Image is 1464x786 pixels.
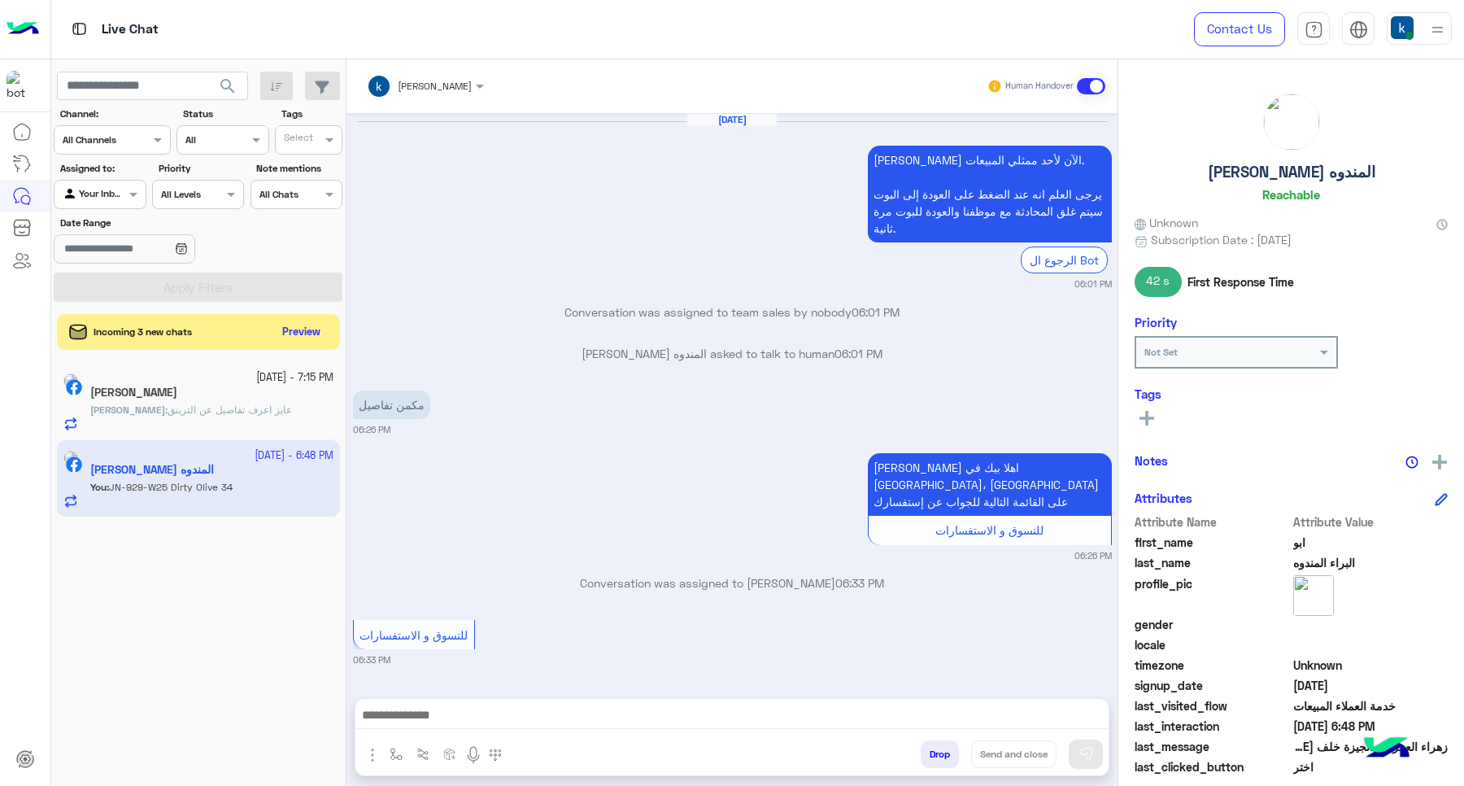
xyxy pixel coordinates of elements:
[60,216,242,230] label: Date Range
[1135,738,1290,755] span: last_message
[383,740,410,767] button: select flow
[353,391,430,419] p: 29/9/2025, 6:26 PM
[1297,12,1330,46] a: tab
[1305,20,1323,39] img: tab
[208,72,248,107] button: search
[437,740,464,767] button: create order
[1293,575,1334,616] img: picture
[1427,20,1448,40] img: profile
[1135,315,1177,330] h6: Priority
[1135,575,1290,613] span: profile_pic
[276,321,328,344] button: Preview
[1293,718,1449,735] span: 2025-09-29T15:48:56.81Z
[1078,746,1094,762] img: send message
[1135,718,1290,735] span: last_interaction
[1432,455,1447,469] img: add
[90,404,168,416] b: :
[90,404,165,416] span: [PERSON_NAME]
[852,305,900,319] span: 06:01 PM
[1349,20,1368,39] img: tab
[281,107,341,121] label: Tags
[1135,677,1290,694] span: signup_date
[256,370,333,386] small: [DATE] - 7:15 PM
[1358,721,1415,778] img: hulul-logo.png
[1074,549,1112,562] small: 06:26 PM
[1074,277,1112,290] small: 06:01 PM
[416,748,429,761] img: Trigger scenario
[1293,738,1449,755] span: زهراء العمرانيه الجيزة خلف ماركت عبدالله
[390,748,403,761] img: select flow
[1151,231,1292,248] span: Subscription Date : [DATE]
[66,379,82,395] img: Facebook
[935,523,1044,537] span: للتسوق و الاستفسارات
[1262,187,1320,202] h6: Reachable
[1293,636,1449,653] span: null
[1293,758,1449,775] span: اختر
[835,576,884,590] span: 06:33 PM
[1194,12,1285,46] a: Contact Us
[353,653,390,666] small: 06:33 PM
[359,628,468,642] span: للتسوق و الاستفسارات
[1293,616,1449,633] span: null
[1021,247,1108,273] div: الرجوع ال Bot
[54,273,342,302] button: Apply Filters
[1135,453,1168,468] h6: Notes
[398,80,472,92] span: [PERSON_NAME]
[353,345,1112,362] p: [PERSON_NAME] المندوه asked to talk to human
[1293,513,1449,531] span: Attribute Value
[1405,456,1418,469] img: notes
[218,76,237,96] span: search
[1293,677,1449,694] span: 2025-04-24T22:37:17.06Z
[353,423,390,436] small: 06:26 PM
[1005,80,1074,93] small: Human Handover
[1135,554,1290,571] span: last_name
[489,749,502,762] img: make a call
[443,748,456,761] img: create order
[921,740,959,768] button: Drop
[7,71,36,100] img: 713415422032625
[971,740,1057,768] button: Send and close
[102,19,159,41] p: Live Chat
[63,373,78,388] img: picture
[7,12,39,46] img: Logo
[1135,758,1290,775] span: last_clicked_button
[1293,697,1449,714] span: خدمة العملاء المبيعات
[1187,273,1294,290] span: First Response Time
[1135,616,1290,633] span: gender
[1135,267,1182,296] span: 42 s
[464,745,483,765] img: send voice note
[1135,491,1192,505] h6: Attributes
[1208,163,1375,181] h5: [PERSON_NAME] المندوه
[281,130,313,149] div: Select
[159,161,242,176] label: Priority
[868,146,1112,242] p: 29/9/2025, 6:01 PM
[363,745,382,765] img: send attachment
[834,347,882,360] span: 06:01 PM
[868,453,1112,516] p: 29/9/2025, 6:26 PM
[90,386,177,400] h5: احمد شيك
[1264,94,1319,150] img: picture
[1293,657,1449,674] span: Unknown
[1135,513,1290,531] span: Attribute Name
[1135,534,1290,551] span: first_name
[1135,214,1198,231] span: Unknown
[1135,657,1290,674] span: timezone
[1135,636,1290,653] span: locale
[687,114,777,125] h6: [DATE]
[1135,386,1448,401] h6: Tags
[256,161,340,176] label: Note mentions
[353,574,1112,592] p: Conversation was assigned to [PERSON_NAME]
[410,740,437,767] button: Trigger scenario
[69,19,89,39] img: tab
[1391,16,1414,39] img: userImage
[183,107,267,121] label: Status
[168,404,292,416] span: عايز اعرف تفاصيل عن الترينق
[1144,346,1178,358] b: Not Set
[60,107,169,121] label: Channel:
[94,325,192,339] span: Incoming 3 new chats
[1293,534,1449,551] span: ابو
[1293,554,1449,571] span: البراء المندوه
[1135,697,1290,714] span: last_visited_flow
[353,303,1112,321] p: Conversation was assigned to team sales by nobody
[60,161,144,176] label: Assigned to:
